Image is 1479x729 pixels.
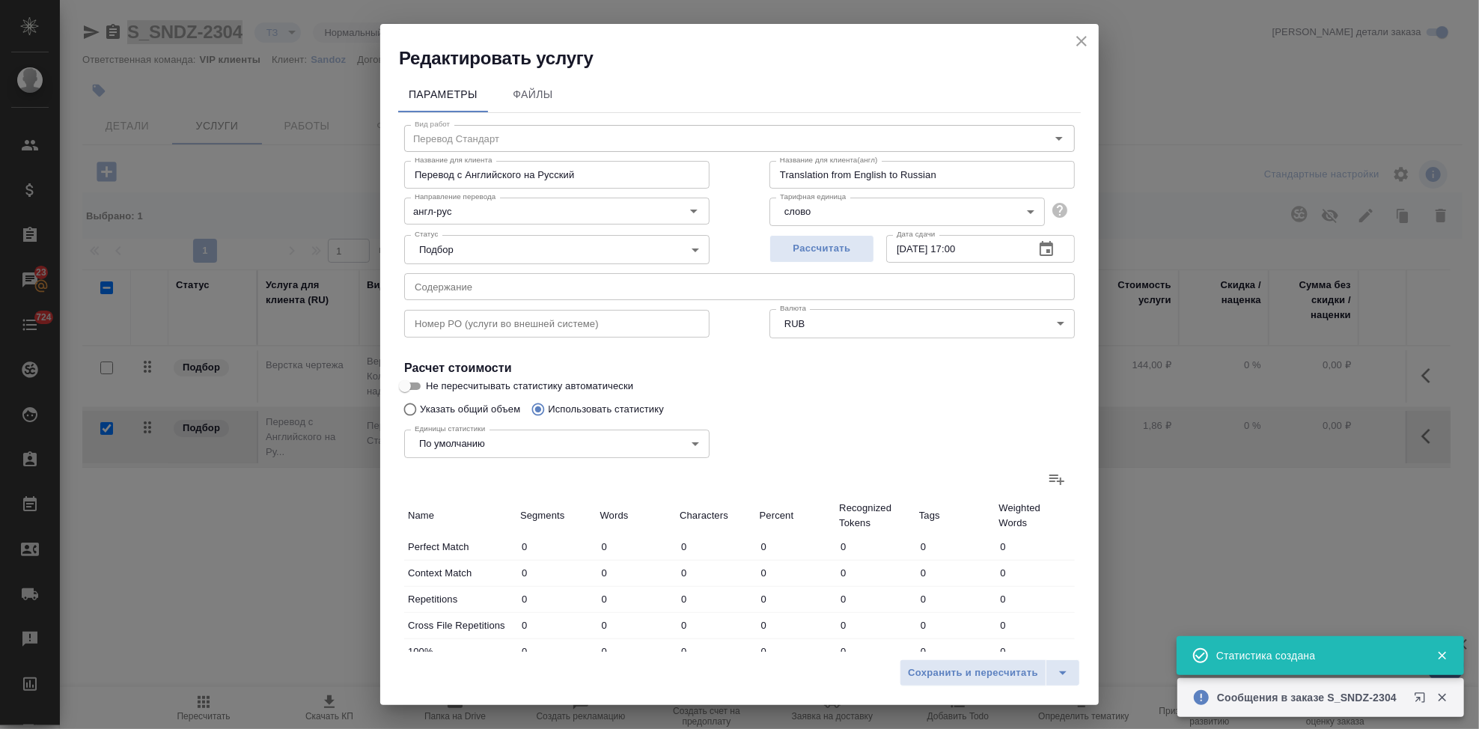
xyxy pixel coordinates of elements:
[780,317,809,330] button: RUB
[408,508,513,523] p: Name
[399,46,1099,70] h2: Редактировать услугу
[835,562,915,584] input: ✎ Введи что-нибудь
[1427,691,1457,704] button: Закрыть
[676,614,756,636] input: ✎ Введи что-нибудь
[995,536,1075,558] input: ✎ Введи что-нибудь
[1405,683,1441,719] button: Открыть в новой вкладке
[676,562,756,584] input: ✎ Введи что-нибудь
[915,536,995,558] input: ✎ Введи что-нибудь
[760,508,832,523] p: Percent
[497,85,569,104] span: Файлы
[839,501,912,531] p: Recognized Tokens
[415,243,458,256] button: Подбор
[408,566,513,581] p: Context Match
[915,588,995,610] input: ✎ Введи что-нибудь
[915,641,995,662] input: ✎ Введи что-нибудь
[408,618,513,633] p: Cross File Repetitions
[756,536,836,558] input: ✎ Введи что-нибудь
[908,665,1038,682] span: Сохранить и пересчитать
[1217,690,1404,705] p: Сообщения в заказе S_SNDZ-2304
[756,641,836,662] input: ✎ Введи что-нибудь
[597,641,677,662] input: ✎ Введи что-нибудь
[516,536,597,558] input: ✎ Введи что-нибудь
[404,235,710,263] div: Подбор
[780,205,815,218] button: слово
[835,614,915,636] input: ✎ Введи что-нибудь
[676,536,756,558] input: ✎ Введи что-нибудь
[404,359,1075,377] h4: Расчет стоимости
[516,562,597,584] input: ✎ Введи что-нибудь
[676,641,756,662] input: ✎ Введи что-нибудь
[835,641,915,662] input: ✎ Введи что-нибудь
[778,240,866,257] span: Рассчитать
[995,614,1075,636] input: ✎ Введи что-нибудь
[900,659,1046,686] button: Сохранить и пересчитать
[597,614,677,636] input: ✎ Введи что-нибудь
[516,588,597,610] input: ✎ Введи что-нибудь
[756,614,836,636] input: ✎ Введи что-нибудь
[680,508,752,523] p: Characters
[1216,648,1414,663] div: Статистика создана
[426,379,633,394] span: Не пересчитывать статистику автоматически
[995,562,1075,584] input: ✎ Введи что-нибудь
[756,562,836,584] input: ✎ Введи что-нибудь
[408,592,513,607] p: Repetitions
[900,659,1080,686] div: split button
[683,201,704,222] button: Open
[404,430,710,458] div: По умолчанию
[676,588,756,610] input: ✎ Введи что-нибудь
[415,437,490,450] button: По умолчанию
[407,85,479,104] span: Параметры
[915,614,995,636] input: ✎ Введи что-нибудь
[919,508,992,523] p: Tags
[769,198,1045,226] div: слово
[597,536,677,558] input: ✎ Введи что-нибудь
[769,235,874,263] button: Рассчитать
[1070,30,1093,52] button: close
[408,540,513,555] p: Perfect Match
[1427,649,1457,662] button: Закрыть
[408,644,513,659] p: 100%
[835,588,915,610] input: ✎ Введи что-нибудь
[995,588,1075,610] input: ✎ Введи что-нибудь
[520,508,593,523] p: Segments
[597,588,677,610] input: ✎ Введи что-нибудь
[600,508,673,523] p: Words
[756,588,836,610] input: ✎ Введи что-нибудь
[995,641,1075,662] input: ✎ Введи что-нибудь
[769,309,1075,338] div: RUB
[516,641,597,662] input: ✎ Введи что-нибудь
[835,536,915,558] input: ✎ Введи что-нибудь
[597,562,677,584] input: ✎ Введи что-нибудь
[1039,461,1075,497] label: Добавить статистику
[516,614,597,636] input: ✎ Введи что-нибудь
[915,562,995,584] input: ✎ Введи что-нибудь
[998,501,1071,531] p: Weighted Words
